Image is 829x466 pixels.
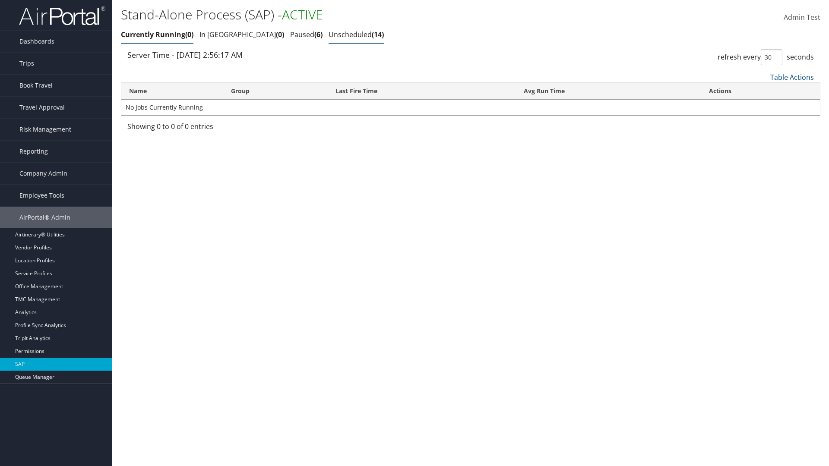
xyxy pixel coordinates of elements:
[516,83,701,100] th: Avg Run Time: activate to sort column ascending
[770,72,814,82] a: Table Actions
[19,97,65,118] span: Travel Approval
[121,83,223,100] th: Name: activate to sort column ascending
[276,30,284,39] span: 0
[372,30,384,39] span: 14
[314,30,323,39] span: 6
[19,75,53,96] span: Book Travel
[199,30,284,39] a: In [GEOGRAPHIC_DATA]0
[19,185,64,206] span: Employee Tools
[19,141,48,162] span: Reporting
[223,83,328,100] th: Group: activate to sort column ascending
[127,49,464,60] div: Server Time - [DATE] 2:56:17 AM
[19,6,105,26] img: airportal-logo.png
[19,31,54,52] span: Dashboards
[19,163,67,184] span: Company Admin
[329,30,384,39] a: Unscheduled14
[787,52,814,62] span: seconds
[701,83,820,100] th: Actions
[121,100,820,115] td: No Jobs Currently Running
[718,52,761,62] span: refresh every
[127,121,289,136] div: Showing 0 to 0 of 0 entries
[185,30,193,39] span: 0
[121,6,587,24] h1: Stand-Alone Process (SAP) -
[19,53,34,74] span: Trips
[784,4,820,31] a: Admin Test
[121,30,193,39] a: Currently Running0
[19,119,71,140] span: Risk Management
[328,83,516,100] th: Last Fire Time: activate to sort column ascending
[290,30,323,39] a: Paused6
[282,6,323,23] span: ACTIVE
[19,207,70,228] span: AirPortal® Admin
[784,13,820,22] span: Admin Test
